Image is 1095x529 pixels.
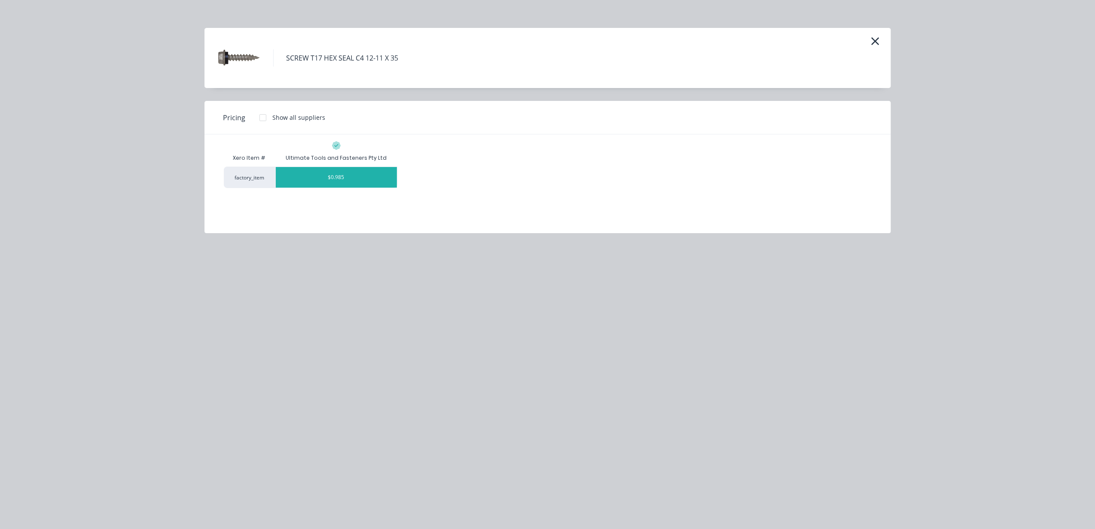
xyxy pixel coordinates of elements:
[287,53,399,63] div: SCREW T17 HEX SEAL C4 12-11 X 35
[223,112,246,123] span: Pricing
[224,149,275,167] div: Xero Item #
[217,36,260,79] img: SCREW T17 HEX SEAL C4 12-11 X 35
[286,154,387,162] div: Ultimate Tools and Fasteners Pty Ltd
[276,167,397,188] div: $0.985
[224,167,275,188] div: factory_item
[273,113,326,122] div: Show all suppliers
